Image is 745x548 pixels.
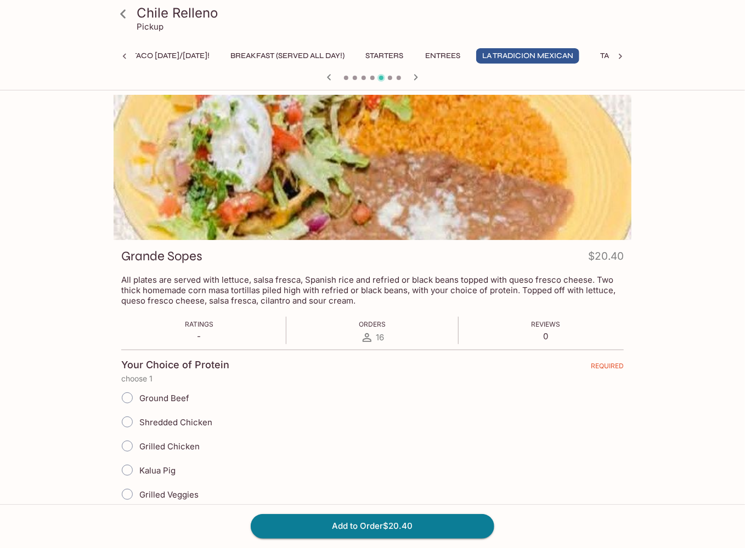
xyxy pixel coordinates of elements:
p: Pickup [137,21,163,32]
div: Grande Sopes [114,95,631,240]
p: All plates are served with lettuce, salsa fresca, Spanish rice and refried or black beans topped ... [121,275,624,306]
button: La Tradicion Mexican [476,48,579,64]
span: Grilled Chicken [139,441,200,452]
button: Taco [DATE]/[DATE]! [126,48,216,64]
h3: Chile Relleno [137,4,627,21]
h4: Your Choice of Protein [121,359,229,371]
span: Ratings [185,320,213,328]
span: REQUIRED [591,362,624,374]
span: 16 [376,332,384,342]
h3: Grande Sopes [121,248,202,265]
span: Kalua Pig [139,465,176,476]
span: Shredded Chicken [139,417,212,427]
p: - [185,331,213,341]
h4: $20.40 [588,248,624,269]
span: Grilled Veggies [139,489,199,500]
p: 0 [531,331,560,341]
button: Add to Order$20.40 [251,514,494,538]
button: Entrees [418,48,467,64]
button: Starters [359,48,409,64]
span: Ground Beef [139,393,189,403]
span: Orders [359,320,386,328]
button: Tacos [588,48,637,64]
p: choose 1 [121,374,624,383]
span: Reviews [531,320,560,328]
button: Breakfast (Served ALL DAY!) [224,48,351,64]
